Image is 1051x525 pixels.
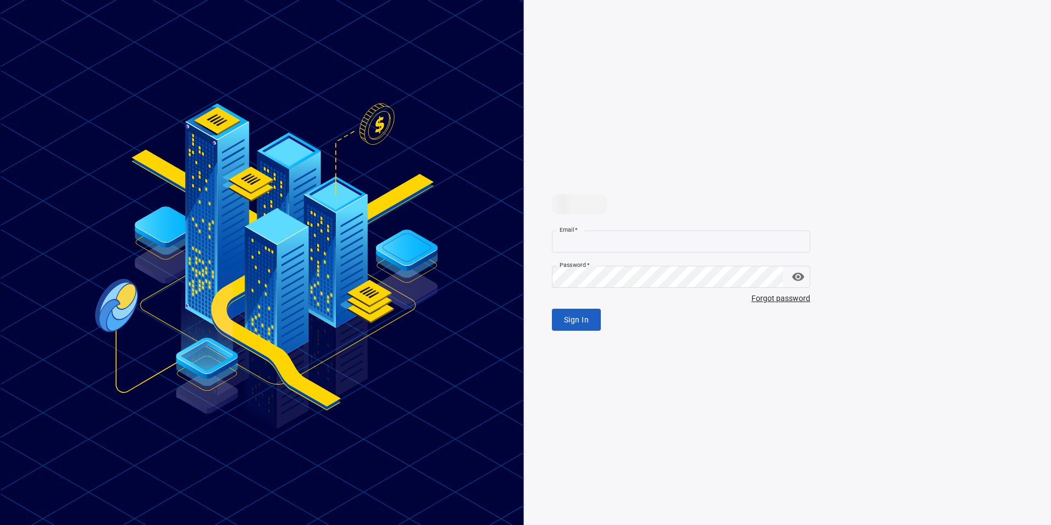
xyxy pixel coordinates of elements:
[564,313,589,327] span: Sign In
[552,309,601,331] button: Sign In
[787,266,809,288] button: toggle password visibility
[560,226,578,234] label: Email
[552,292,810,304] span: Forgot password
[560,261,590,269] label: Password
